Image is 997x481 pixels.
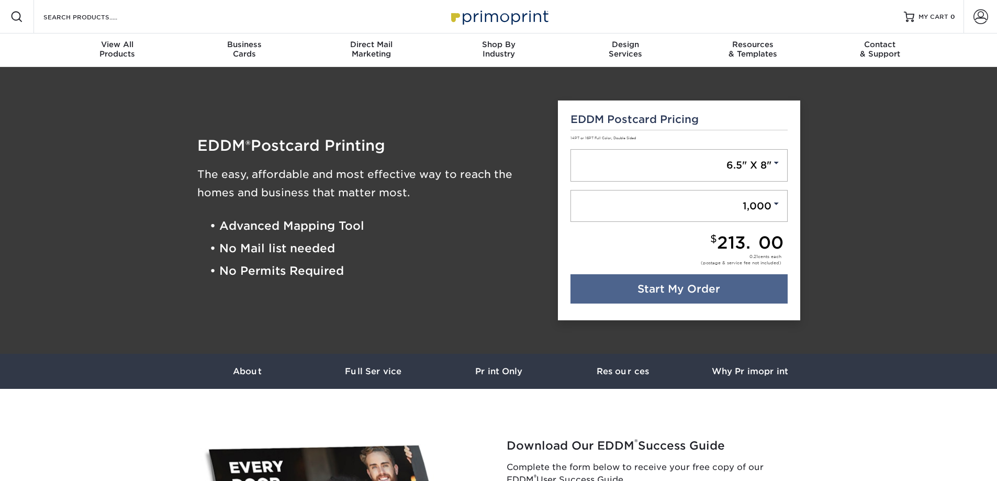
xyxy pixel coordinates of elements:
[634,437,638,448] sup: ®
[687,366,813,376] h3: Why Primoprint
[210,260,543,283] li: • No Permits Required
[308,33,435,67] a: Direct MailMarketing
[185,354,310,389] a: About
[310,354,436,389] a: Full Service
[570,149,788,182] a: 6.5" X 8"
[210,237,543,260] li: • No Mail list needed
[436,366,562,376] h3: Print Only
[54,40,181,59] div: Products
[570,113,788,126] h5: EDDM Postcard Pricing
[816,40,944,59] div: & Support
[816,33,944,67] a: Contact& Support
[54,33,181,67] a: View AllProducts
[310,366,436,376] h3: Full Service
[689,40,816,49] span: Resources
[717,232,783,253] span: 213.00
[435,33,562,67] a: Shop ByIndustry
[562,40,689,49] span: Design
[562,40,689,59] div: Services
[534,473,536,481] sup: ®
[181,40,308,49] span: Business
[562,354,687,389] a: Resources
[446,5,551,28] img: Primoprint
[435,40,562,59] div: Industry
[181,40,308,59] div: Cards
[507,439,805,453] h2: Download Our EDDM Success Guide
[435,40,562,49] span: Shop By
[562,366,687,376] h3: Resources
[181,33,308,67] a: BusinessCards
[950,13,955,20] span: 0
[210,215,543,237] li: • Advanced Mapping Tool
[436,354,562,389] a: Print Only
[710,233,717,245] small: $
[687,354,813,389] a: Why Primoprint
[197,138,543,153] h1: EDDM Postcard Printing
[689,40,816,59] div: & Templates
[816,40,944,49] span: Contact
[245,138,251,153] span: ®
[570,274,788,304] a: Start My Order
[749,254,758,259] span: 0.21
[562,33,689,67] a: DesignServices
[42,10,144,23] input: SEARCH PRODUCTS.....
[689,33,816,67] a: Resources& Templates
[308,40,435,59] div: Marketing
[701,253,781,266] div: cents each (postage & service fee not included)
[918,13,948,21] span: MY CART
[570,136,636,140] small: 14PT or 16PT Full Color, Double Sided
[54,40,181,49] span: View All
[570,190,788,222] a: 1,000
[308,40,435,49] span: Direct Mail
[197,165,543,202] h3: The easy, affordable and most effective way to reach the homes and business that matter most.
[185,366,310,376] h3: About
